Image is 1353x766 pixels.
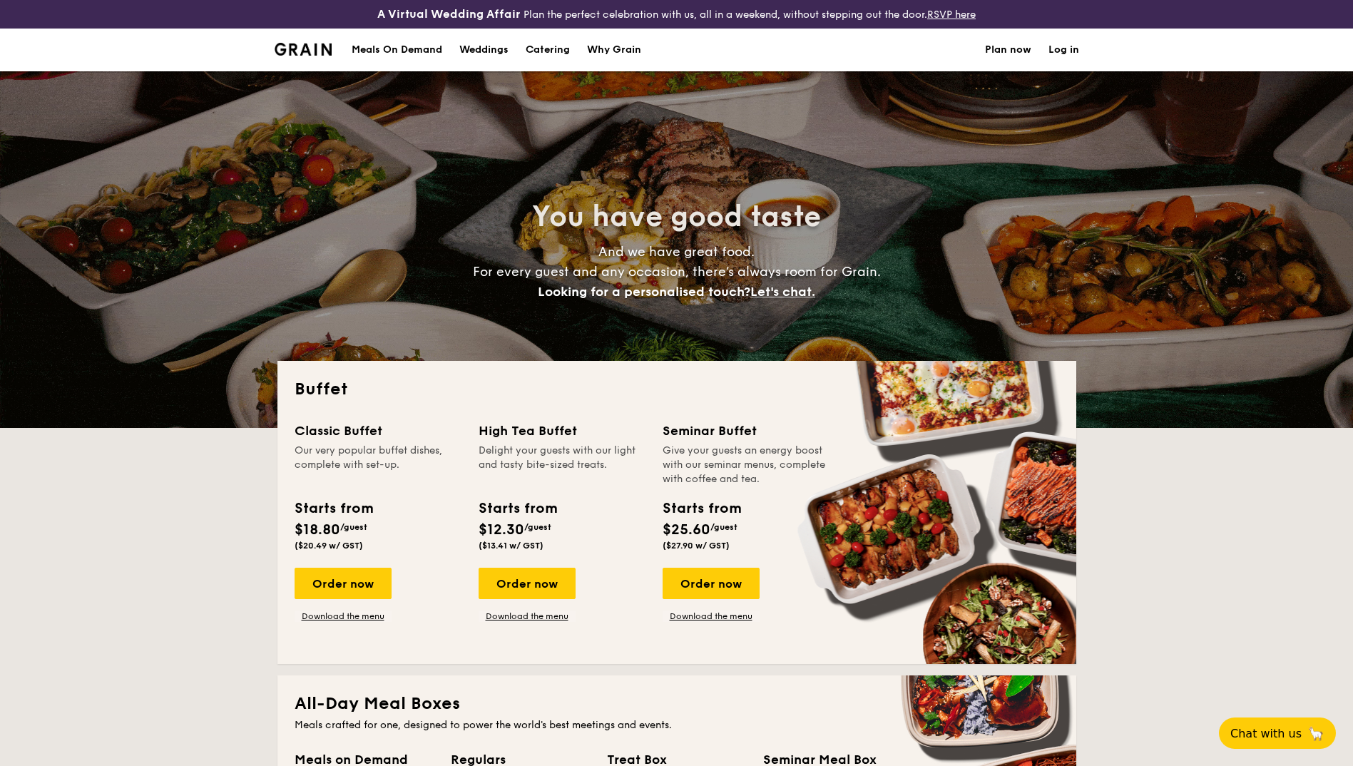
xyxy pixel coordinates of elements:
span: ($13.41 w/ GST) [479,541,543,551]
button: Chat with us🦙 [1219,718,1336,749]
span: $25.60 [663,521,710,538]
a: Why Grain [578,29,650,71]
span: 🦙 [1307,725,1324,742]
span: You have good taste [532,200,821,234]
span: /guest [340,522,367,532]
h2: All-Day Meal Boxes [295,693,1059,715]
div: Our very popular buffet dishes, complete with set-up. [295,444,461,486]
span: Chat with us [1230,727,1302,740]
span: ($27.90 w/ GST) [663,541,730,551]
h1: Catering [526,29,570,71]
a: Plan now [985,29,1031,71]
a: Meals On Demand [343,29,451,71]
span: $12.30 [479,521,524,538]
div: Why Grain [587,29,641,71]
div: Order now [479,568,576,599]
span: ($20.49 w/ GST) [295,541,363,551]
a: Catering [517,29,578,71]
h2: Buffet [295,378,1059,401]
div: Classic Buffet [295,421,461,441]
div: Plan the perfect celebration with us, all in a weekend, without stepping out the door. [266,6,1088,23]
a: Log in [1048,29,1079,71]
h4: A Virtual Wedding Affair [377,6,521,23]
span: /guest [524,522,551,532]
span: And we have great food. For every guest and any occasion, there’s always room for Grain. [473,244,881,300]
span: Looking for a personalised touch? [538,284,750,300]
div: Give your guests an energy boost with our seminar menus, complete with coffee and tea. [663,444,829,486]
div: Order now [663,568,760,599]
div: Order now [295,568,392,599]
div: Delight your guests with our light and tasty bite-sized treats. [479,444,645,486]
span: /guest [710,522,737,532]
span: $18.80 [295,521,340,538]
a: Weddings [451,29,517,71]
a: Download the menu [295,611,392,622]
div: Meals crafted for one, designed to power the world's best meetings and events. [295,718,1059,732]
div: High Tea Buffet [479,421,645,441]
a: Logotype [275,43,332,56]
div: Meals On Demand [352,29,442,71]
div: Weddings [459,29,509,71]
div: Seminar Buffet [663,421,829,441]
div: Starts from [663,498,740,519]
div: Starts from [479,498,556,519]
a: RSVP here [927,9,976,21]
div: Starts from [295,498,372,519]
img: Grain [275,43,332,56]
a: Download the menu [663,611,760,622]
a: Download the menu [479,611,576,622]
span: Let's chat. [750,284,815,300]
